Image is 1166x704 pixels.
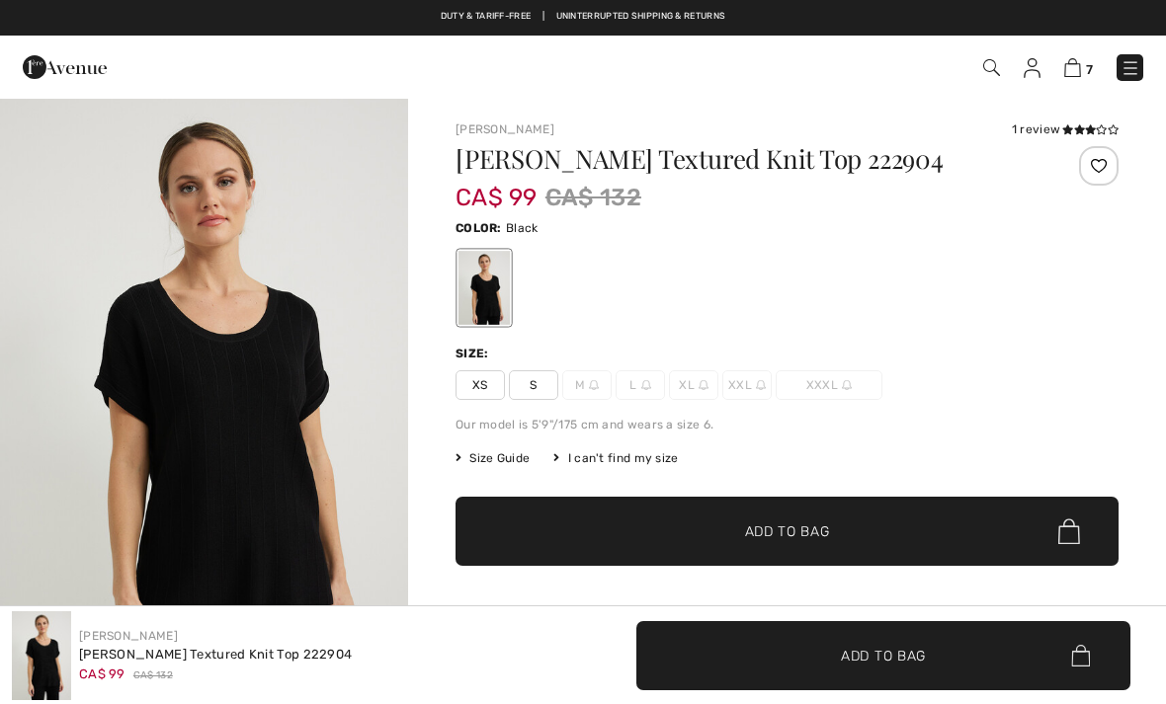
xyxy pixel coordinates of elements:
[1086,62,1093,77] span: 7
[509,370,558,400] span: S
[1058,518,1080,544] img: Bag.svg
[1121,58,1140,78] img: Menu
[456,416,1119,433] div: Our model is 5'9"/175 cm and wears a size 6.
[1024,58,1041,78] img: My Info
[456,497,1119,566] button: Add to Bag
[699,380,708,390] img: ring-m.svg
[456,122,554,136] a: [PERSON_NAME]
[983,59,1000,76] img: Search
[641,380,651,390] img: ring-m.svg
[722,370,772,400] span: XXL
[745,521,830,542] span: Add to Bag
[456,146,1008,172] h1: [PERSON_NAME] Textured Knit Top 222904
[1012,120,1119,138] div: 1 review
[589,380,599,390] img: ring-m.svg
[23,47,107,87] img: 1ère Avenue
[458,251,510,325] div: Black
[506,221,539,235] span: Black
[636,621,1130,690] button: Add to Bag
[562,370,612,400] span: M
[456,449,530,467] span: Size Guide
[79,629,178,643] a: [PERSON_NAME]
[616,370,665,400] span: L
[545,180,641,215] span: CA$ 132
[133,668,173,683] span: CA$ 132
[776,370,882,400] span: XXXL
[553,449,678,467] div: I can't find my size
[842,380,852,390] img: ring-m.svg
[79,666,125,681] span: CA$ 99
[456,221,502,235] span: Color:
[79,645,352,665] div: [PERSON_NAME] Textured Knit Top 222904
[1064,55,1093,79] a: 7
[456,345,493,362] div: Size:
[669,370,718,400] span: XL
[756,380,766,390] img: ring-m.svg
[456,164,538,211] span: CA$ 99
[456,370,505,400] span: XS
[23,56,107,75] a: 1ère Avenue
[12,611,71,700] img: Joseph Ribkoff Textured Knit Top 222904
[841,645,926,665] span: Add to Bag
[1064,58,1081,77] img: Shopping Bag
